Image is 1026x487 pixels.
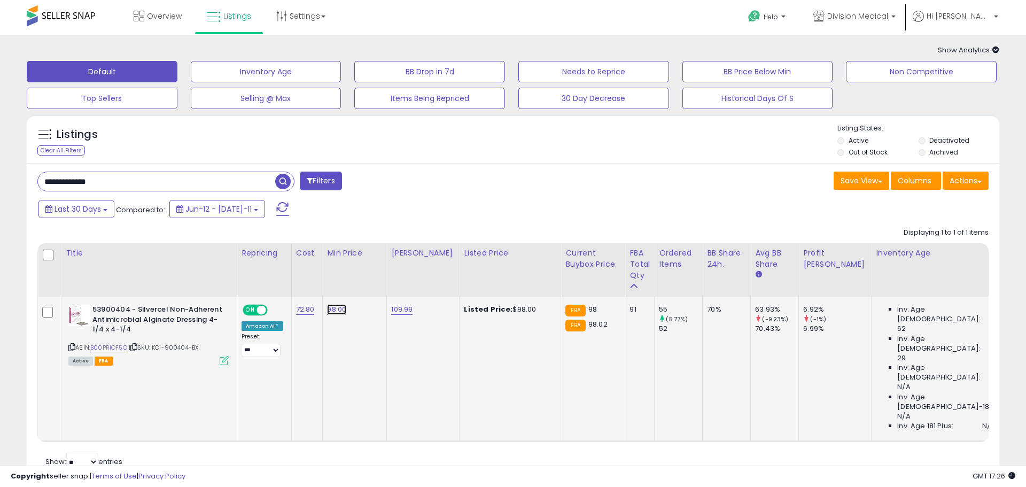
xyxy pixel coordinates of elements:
label: Out of Stock [849,148,888,157]
span: Division Medical [827,11,888,21]
div: Preset: [242,333,283,357]
div: Amazon AI * [242,321,283,331]
p: Listing States: [837,123,999,134]
div: ASIN: [68,305,229,364]
span: All listings currently available for purchase on Amazon [68,357,93,366]
small: FBA [565,320,585,331]
button: Save View [834,172,889,190]
small: FBA [565,305,585,316]
label: Archived [929,148,958,157]
label: Deactivated [929,136,969,145]
div: Clear All Filters [37,145,85,156]
a: 72.80 [296,304,315,315]
small: (-9.23%) [762,315,788,323]
a: Hi [PERSON_NAME] [913,11,998,35]
button: Filters [300,172,341,190]
span: 98 [588,304,597,314]
img: 41taAg3P5xL._SL40_.jpg [68,305,90,326]
button: Default [27,61,177,82]
span: Inv. Age 181 Plus: [897,421,953,431]
button: 30 Day Decrease [518,88,669,109]
div: seller snap | | [11,471,185,482]
i: Get Help [748,10,761,23]
div: Avg BB Share [755,248,794,270]
b: 53900404 - Silvercel Non-Adherent Antimicrobial Alginate Dressing 4-1/4 x 4-1/4 [92,305,222,337]
div: 55 [659,305,702,314]
button: BB Price Below Min [682,61,833,82]
button: Last 30 Days [38,200,114,218]
a: Privacy Policy [138,471,185,481]
div: Cost [296,248,318,259]
div: Ordered Items [659,248,698,270]
strong: Copyright [11,471,50,481]
h5: Listings [57,127,98,142]
button: Items Being Repriced [354,88,505,109]
button: Historical Days Of S [682,88,833,109]
span: Help [764,12,778,21]
div: BB Share 24h. [707,248,746,270]
div: Inventory Age [876,248,999,259]
span: Last 30 Days [55,204,101,214]
span: Columns [898,175,931,186]
div: Title [66,248,232,259]
div: Profit [PERSON_NAME] [803,248,867,270]
span: | SKU: KCI-900404-BX [129,343,198,352]
div: 6.99% [803,324,871,334]
span: Listings [223,11,251,21]
button: Non Competitive [846,61,997,82]
button: Needs to Reprice [518,61,669,82]
button: Jun-12 - [DATE]-11 [169,200,265,218]
button: Columns [891,172,941,190]
div: Displaying 1 to 1 of 1 items [904,228,989,238]
div: $98.00 [464,305,553,314]
a: B00PRIOF5Q [90,343,127,352]
span: N/A [982,421,995,431]
span: Overview [147,11,182,21]
a: 109.99 [391,304,413,315]
div: 91 [629,305,646,314]
div: 52 [659,324,702,334]
span: Jun-12 - [DATE]-11 [185,204,252,214]
div: 70.43% [755,324,798,334]
div: 63.93% [755,305,798,314]
span: 98.02 [588,319,608,329]
span: N/A [897,382,910,392]
a: Help [740,2,796,35]
span: 62 [897,324,906,334]
span: Inv. Age [DEMOGRAPHIC_DATA]-180: [897,392,995,412]
div: Repricing [242,248,287,259]
div: 70% [707,305,742,314]
a: Terms of Use [91,471,137,481]
span: N/A [897,412,910,421]
small: Avg BB Share. [755,270,761,280]
div: [PERSON_NAME] [391,248,455,259]
b: Listed Price: [464,304,512,314]
span: Show Analytics [938,45,999,55]
div: FBA Total Qty [629,248,650,281]
small: (-1%) [810,315,826,323]
button: BB Drop in 7d [354,61,505,82]
button: Top Sellers [27,88,177,109]
a: 98.00 [327,304,346,315]
span: ON [244,306,257,315]
span: FBA [95,357,113,366]
div: Min Price [327,248,382,259]
span: Inv. Age [DEMOGRAPHIC_DATA]: [897,334,995,353]
span: Compared to: [116,205,165,215]
span: 2025-08-11 17:26 GMT [973,471,1015,481]
span: Inv. Age [DEMOGRAPHIC_DATA]: [897,363,995,382]
button: Inventory Age [191,61,341,82]
label: Active [849,136,868,145]
div: Listed Price [464,248,556,259]
span: OFF [266,306,283,315]
span: 29 [897,353,906,363]
span: Inv. Age [DEMOGRAPHIC_DATA]: [897,305,995,324]
span: Hi [PERSON_NAME] [927,11,991,21]
div: Current Buybox Price [565,248,620,270]
div: 6.92% [803,305,871,314]
button: Actions [943,172,989,190]
small: (5.77%) [666,315,688,323]
button: Selling @ Max [191,88,341,109]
